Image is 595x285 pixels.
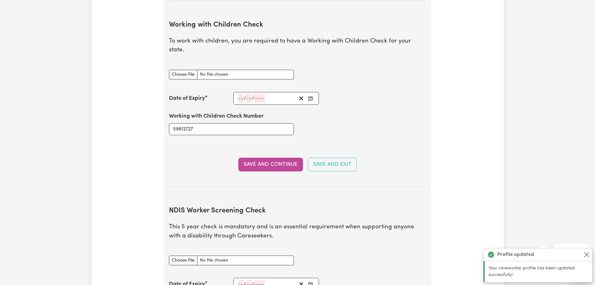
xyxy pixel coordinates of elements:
[497,251,534,258] strong: Profile updated
[246,94,252,103] input: --
[308,158,357,171] button: Save and Exit
[169,223,426,241] p: This 5 year check is mandatory and is an essential requirement when supporting anyone with a disa...
[583,251,590,258] button: Close
[169,207,426,215] h2: NDIS Worker Screening Check
[238,158,303,171] button: Save and Continue
[306,94,315,103] button: Enter the Date of Expiry of your Working with Children Check
[538,245,550,257] iframe: Close message
[252,96,254,101] span: /
[254,94,265,103] input: ----
[238,94,244,103] input: --
[4,4,38,9] span: Need any help?
[553,244,590,257] iframe: Message from company
[244,96,246,101] span: /
[488,265,588,278] p: Your careworker profile has been updated successfully!
[296,94,306,103] button: Clear date
[169,112,264,120] label: Working with Children Check Number
[169,21,426,29] h2: Working with Children Check
[169,94,205,103] label: Date of Expiry
[169,37,426,55] p: To work with children, you are required to have a Working with Children Check for your state.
